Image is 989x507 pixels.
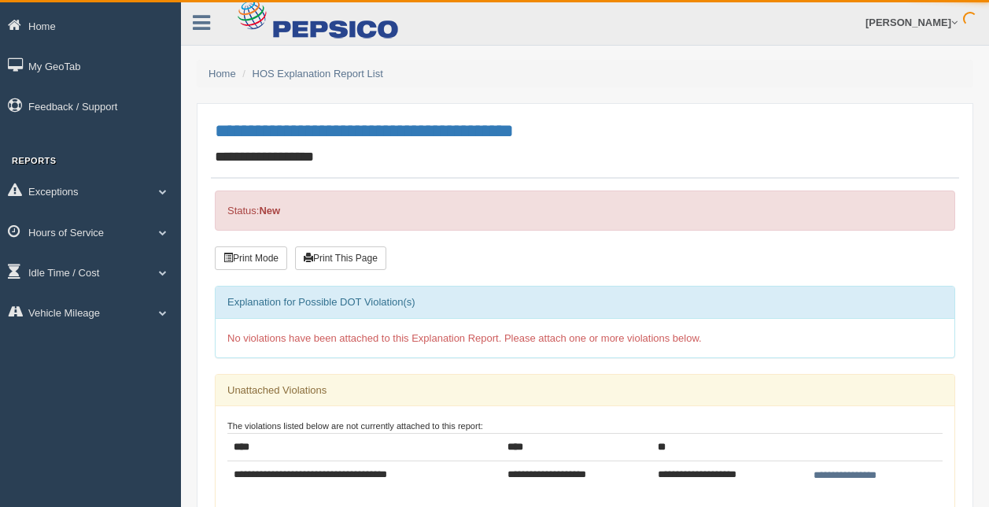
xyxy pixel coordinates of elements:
[227,332,702,344] span: No violations have been attached to this Explanation Report. Please attach one or more violations...
[227,421,483,431] small: The violations listed below are not currently attached to this report:
[259,205,280,216] strong: New
[253,68,383,80] a: HOS Explanation Report List
[216,375,954,406] div: Unattached Violations
[215,246,287,270] button: Print Mode
[215,191,955,231] div: Status:
[216,287,954,318] div: Explanation for Possible DOT Violation(s)
[295,246,386,270] button: Print This Page
[209,68,236,80] a: Home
